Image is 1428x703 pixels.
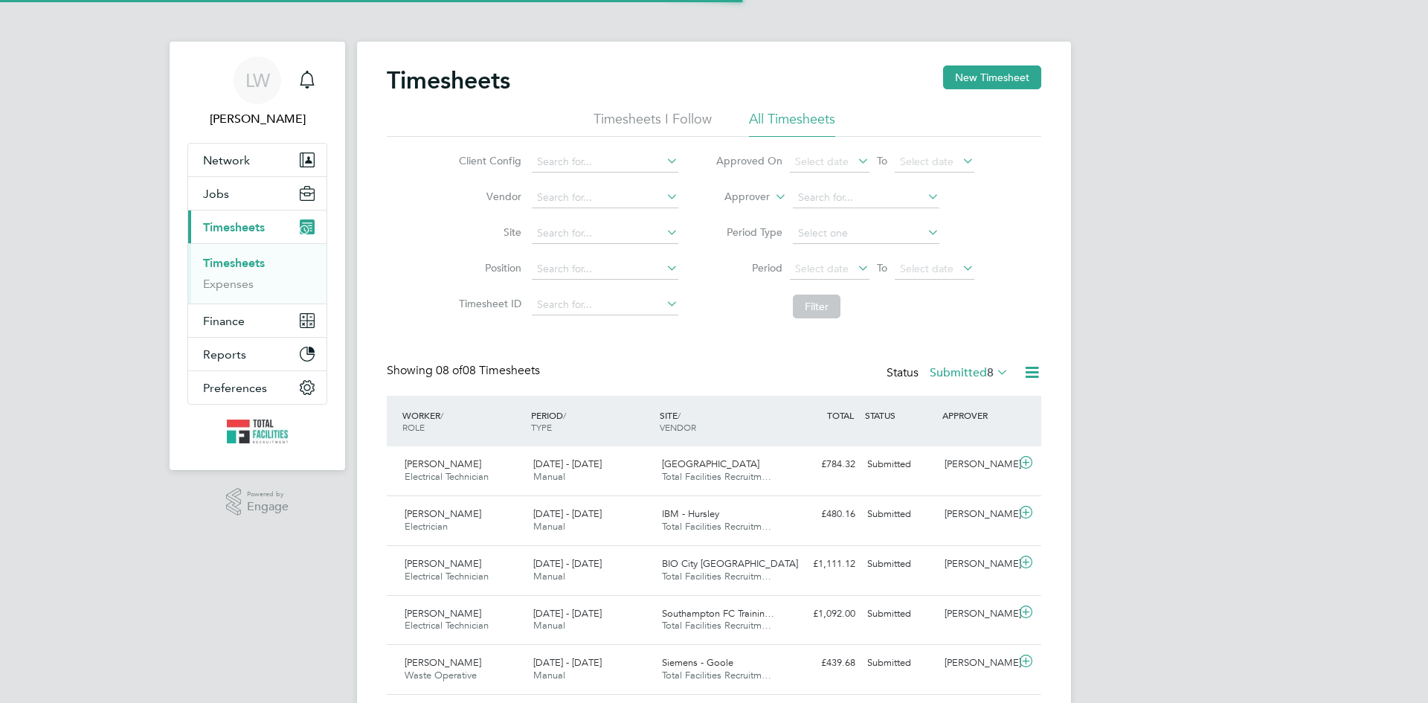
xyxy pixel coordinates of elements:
[795,262,849,275] span: Select date
[939,552,1016,577] div: [PERSON_NAME]
[715,225,782,239] label: Period Type
[533,557,602,570] span: [DATE] - [DATE]
[662,507,719,520] span: IBM - Hursley
[533,669,565,681] span: Manual
[203,153,250,167] span: Network
[203,220,265,234] span: Timesheets
[387,65,510,95] h2: Timesheets
[405,470,489,483] span: Electrical Technician
[405,570,489,582] span: Electrical Technician
[527,402,656,440] div: PERIOD
[454,297,521,310] label: Timesheet ID
[399,402,527,440] div: WORKER
[533,520,565,533] span: Manual
[662,607,774,620] span: Southampton FC Trainin…
[861,552,939,577] div: Submitted
[662,557,798,570] span: BIO City [GEOGRAPHIC_DATA]
[563,409,566,421] span: /
[245,71,270,90] span: LW
[533,619,565,632] span: Manual
[784,552,861,577] div: £1,111.12
[454,261,521,275] label: Position
[187,57,327,128] a: LW[PERSON_NAME]
[861,452,939,477] div: Submitted
[188,371,327,404] button: Preferences
[930,365,1009,380] label: Submitted
[188,304,327,337] button: Finance
[227,420,288,443] img: tfrecruitment-logo-retina.png
[405,656,481,669] span: [PERSON_NAME]
[226,488,289,516] a: Powered byEngage
[532,187,678,208] input: Search for...
[188,338,327,370] button: Reports
[861,402,939,428] div: STATUS
[656,402,785,440] div: SITE
[662,470,771,483] span: Total Facilities Recruitm…
[405,669,477,681] span: Waste Operative
[861,651,939,675] div: Submitted
[187,110,327,128] span: Louise Walsh
[247,501,289,513] span: Engage
[532,223,678,244] input: Search for...
[533,570,565,582] span: Manual
[533,507,602,520] span: [DATE] - [DATE]
[887,363,1011,384] div: Status
[203,187,229,201] span: Jobs
[715,261,782,275] label: Period
[939,452,1016,477] div: [PERSON_NAME]
[533,470,565,483] span: Manual
[662,656,733,669] span: Siemens - Goole
[405,557,481,570] span: [PERSON_NAME]
[405,619,489,632] span: Electrical Technician
[402,421,425,433] span: ROLE
[939,402,1016,428] div: APPROVER
[594,110,712,137] li: Timesheets I Follow
[454,225,521,239] label: Site
[678,409,681,421] span: /
[662,619,771,632] span: Total Facilities Recruitm…
[203,381,267,395] span: Preferences
[188,177,327,210] button: Jobs
[532,259,678,280] input: Search for...
[703,190,770,205] label: Approver
[784,502,861,527] div: £480.16
[532,152,678,173] input: Search for...
[827,409,854,421] span: TOTAL
[660,421,696,433] span: VENDOR
[939,602,1016,626] div: [PERSON_NAME]
[247,488,289,501] span: Powered by
[872,151,892,170] span: To
[436,363,540,378] span: 08 Timesheets
[188,144,327,176] button: Network
[872,258,892,277] span: To
[188,211,327,243] button: Timesheets
[662,669,771,681] span: Total Facilities Recruitm…
[749,110,835,137] li: All Timesheets
[861,602,939,626] div: Submitted
[939,651,1016,675] div: [PERSON_NAME]
[454,190,521,203] label: Vendor
[987,365,994,380] span: 8
[533,607,602,620] span: [DATE] - [DATE]
[203,277,254,291] a: Expenses
[188,243,327,304] div: Timesheets
[405,507,481,520] span: [PERSON_NAME]
[532,295,678,315] input: Search for...
[793,223,939,244] input: Select one
[900,262,953,275] span: Select date
[405,607,481,620] span: [PERSON_NAME]
[795,155,849,168] span: Select date
[939,502,1016,527] div: [PERSON_NAME]
[170,42,345,470] nav: Main navigation
[405,520,448,533] span: Electrician
[784,452,861,477] div: £784.32
[784,602,861,626] div: £1,092.00
[440,409,443,421] span: /
[793,295,840,318] button: Filter
[662,570,771,582] span: Total Facilities Recruitm…
[187,420,327,443] a: Go to home page
[436,363,463,378] span: 08 of
[943,65,1041,89] button: New Timesheet
[405,458,481,470] span: [PERSON_NAME]
[662,520,771,533] span: Total Facilities Recruitm…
